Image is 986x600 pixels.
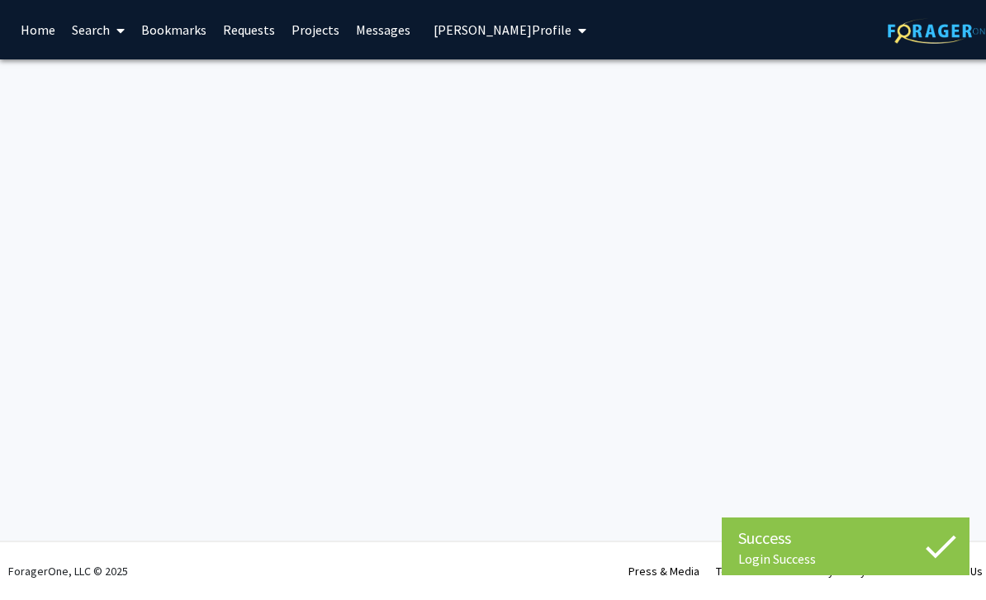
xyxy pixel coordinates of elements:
[215,1,283,59] a: Requests
[628,564,699,579] a: Press & Media
[8,542,128,600] div: ForagerOne, LLC © 2025
[12,1,64,59] a: Home
[738,526,953,550] div: Success
[434,21,571,38] span: [PERSON_NAME] Profile
[133,1,215,59] a: Bookmarks
[283,1,348,59] a: Projects
[64,1,133,59] a: Search
[738,550,953,567] div: Login Success
[716,564,781,579] a: Terms of Use
[348,1,419,59] a: Messages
